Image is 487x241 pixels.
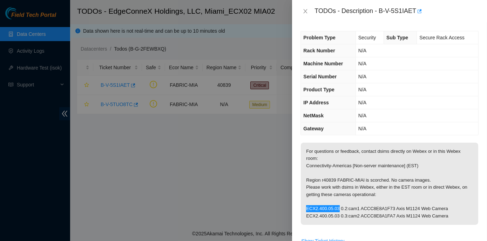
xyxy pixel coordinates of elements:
[358,48,366,53] span: N/A
[386,35,408,40] span: Sub Type
[303,100,329,105] span: IP Address
[303,35,336,40] span: Problem Type
[358,87,366,92] span: N/A
[419,35,464,40] span: Secure Rack Access
[358,113,366,118] span: N/A
[303,8,308,14] span: close
[303,113,324,118] span: NetMask
[358,126,366,131] span: N/A
[303,126,324,131] span: Gateway
[358,61,366,66] span: N/A
[358,100,366,105] span: N/A
[301,143,478,225] p: For questions or feedback, contact dsims directly on Webex or in this Webex room: Connectivity-Am...
[303,61,343,66] span: Machine Number
[358,74,366,79] span: N/A
[303,48,335,53] span: Rack Number
[358,35,376,40] span: Security
[314,6,479,17] div: TODOs - Description - B-V-5S1IAET
[300,8,310,15] button: Close
[303,87,334,92] span: Product Type
[303,74,337,79] span: Serial Number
